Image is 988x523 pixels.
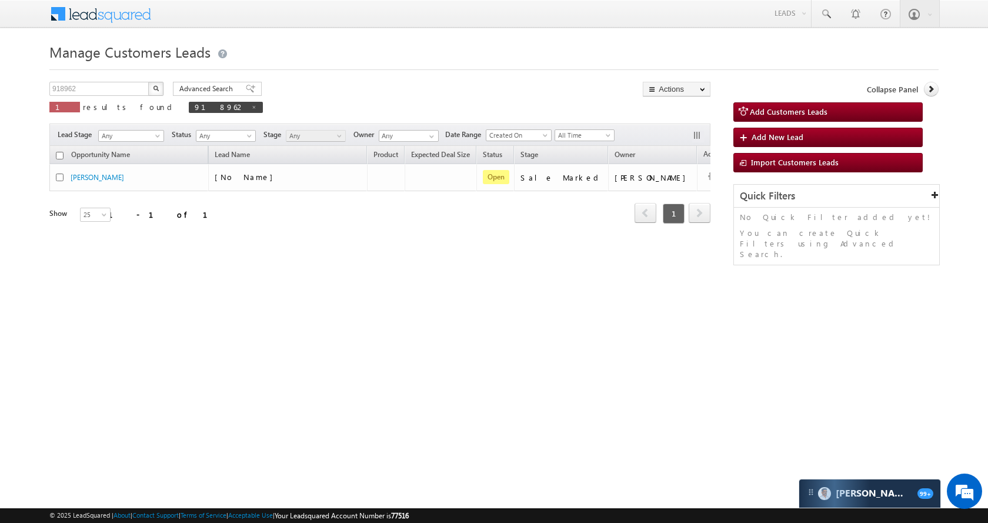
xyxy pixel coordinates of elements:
a: Expected Deal Size [405,148,476,164]
span: Add Customers Leads [750,106,827,116]
span: Lead Stage [58,129,96,140]
a: Stage [515,148,544,164]
a: Terms of Service [181,511,226,519]
img: carter-drag [806,488,816,497]
span: Lead Name [209,148,256,164]
span: Manage Customers Leads [49,42,211,61]
span: Open [483,170,509,184]
span: 25 [81,209,112,220]
span: Advanced Search [179,84,236,94]
span: Any [99,131,160,141]
span: 918962 [195,102,245,112]
a: Any [286,130,346,142]
span: Stage [263,129,286,140]
span: Any [286,131,342,141]
span: Opportunity Name [71,150,130,159]
a: prev [635,204,656,223]
a: About [114,511,131,519]
span: prev [635,203,656,223]
span: Status [172,129,196,140]
div: carter-dragCarter[PERSON_NAME]99+ [799,479,941,508]
span: 1 [663,204,685,224]
span: 77516 [391,511,409,520]
span: 1 [55,102,74,112]
div: Quick Filters [734,185,939,208]
div: [PERSON_NAME] [615,172,692,183]
a: Contact Support [132,511,179,519]
div: Show [49,208,71,219]
a: Show All Items [423,131,438,142]
a: [PERSON_NAME] [71,173,124,182]
button: Actions [643,82,710,96]
span: Expected Deal Size [411,150,470,159]
span: Stage [520,150,538,159]
span: Date Range [445,129,486,140]
div: 1 - 1 of 1 [108,208,222,221]
span: Owner [353,129,379,140]
span: © 2025 LeadSquared | | | | | [49,510,409,521]
a: Opportunity Name [65,148,136,164]
span: Add New Lead [752,132,803,142]
span: Import Customers Leads [751,157,839,167]
a: Acceptable Use [228,511,273,519]
span: Collapse Panel [867,84,918,95]
a: All Time [555,129,615,141]
span: Your Leadsquared Account Number is [275,511,409,520]
input: Check all records [56,152,64,159]
span: All Time [555,130,611,141]
img: Search [153,85,159,91]
span: Product [373,150,398,159]
span: results found [83,102,176,112]
input: Type to Search [379,130,439,142]
span: 99+ [917,488,933,499]
span: Owner [615,150,635,159]
span: Actions [697,148,733,163]
a: next [689,204,710,223]
a: Created On [486,129,552,141]
div: Sale Marked [520,172,603,183]
a: Any [98,130,164,142]
p: No Quick Filter added yet! [740,212,933,222]
span: Created On [486,130,548,141]
a: Status [477,148,508,164]
span: [No Name] [215,172,279,182]
span: next [689,203,710,223]
span: Any [196,131,252,141]
p: You can create Quick Filters using Advanced Search. [740,228,933,259]
a: Any [196,130,256,142]
a: 25 [80,208,111,222]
